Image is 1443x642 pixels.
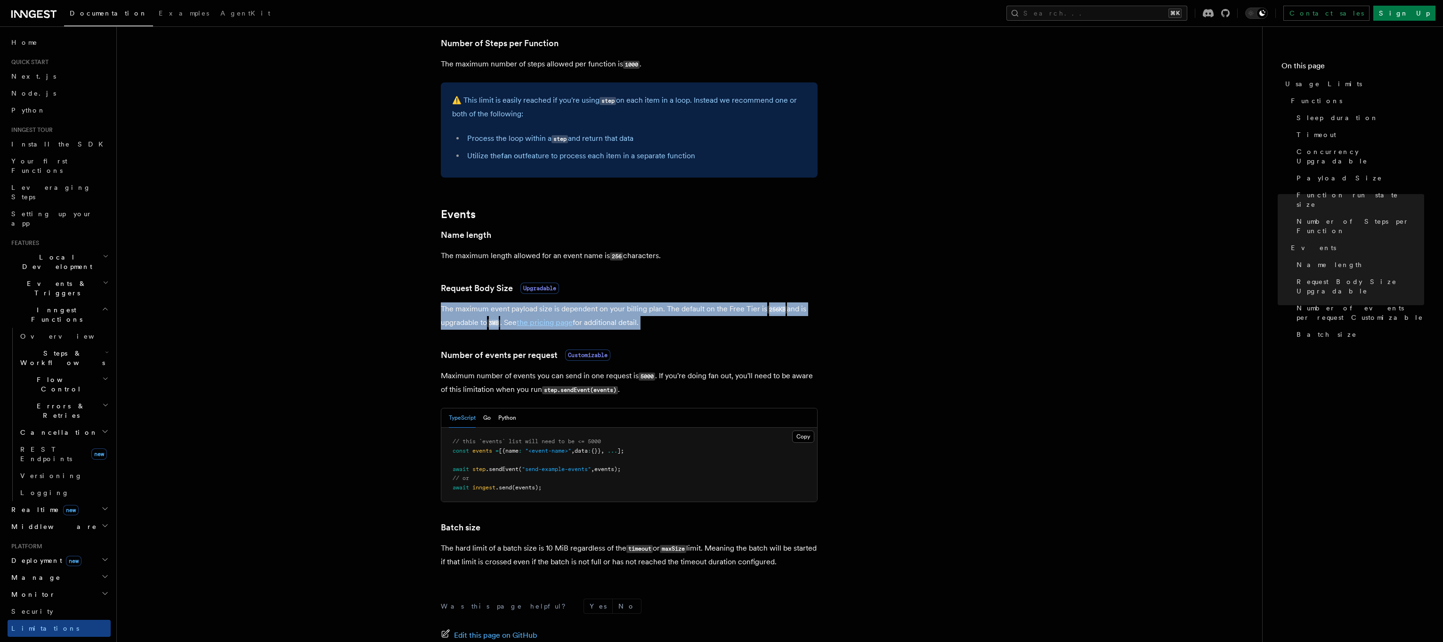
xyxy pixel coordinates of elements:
[542,386,618,394] code: step.sendEvent(events)
[63,505,79,515] span: new
[441,208,476,221] a: Events
[8,586,111,603] button: Monitor
[623,61,640,69] code: 1000
[11,38,38,47] span: Home
[8,252,103,271] span: Local Development
[498,408,516,428] button: Python
[66,556,81,566] span: new
[591,447,601,454] span: {}}
[441,521,480,534] a: Batch size
[441,601,572,611] p: Was this page helpful?
[1297,147,1424,166] span: Concurrency Upgradable
[8,590,56,599] span: Monitor
[16,371,111,398] button: Flow Control
[8,153,111,179] a: Your first Functions
[220,9,270,17] span: AgentKit
[601,447,604,454] span: ,
[441,282,559,295] a: Request Body SizeUpgradable
[8,136,111,153] a: Install the SDK
[487,319,500,327] code: 3MB
[8,543,42,550] span: Platform
[16,484,111,501] a: Logging
[591,466,594,472] span: ,
[1168,8,1182,18] kbd: ⌘K
[453,438,601,445] span: // this `events` list will need to be <= 5000
[617,447,624,454] span: ];
[1297,190,1424,209] span: Function run state size
[1281,75,1424,92] a: Usage Limits
[1293,326,1424,343] a: Batch size
[441,37,559,50] a: Number of Steps per Function
[11,625,79,632] span: Limitations
[8,328,111,501] div: Inngest Functions
[1287,92,1424,109] a: Functions
[441,369,818,397] p: Maximum number of events you can send in one request is . If you're doing fan out, you'll need to...
[1293,256,1424,273] a: Name length
[8,620,111,637] a: Limitations
[1293,170,1424,187] a: Payload Size
[1281,60,1424,75] h4: On this page
[626,545,653,553] code: timeout
[571,447,575,454] span: ,
[1293,126,1424,143] a: Timeout
[519,466,522,472] span: (
[1297,260,1362,269] span: Name length
[449,408,476,428] button: TypeScript
[792,431,814,443] button: Copy
[16,345,111,371] button: Steps & Workflows
[441,302,818,330] p: The maximum event payload size is dependent on your billing plan. The default on the Free Tier is...
[525,447,571,454] span: "<event-name>"
[483,408,491,428] button: Go
[8,569,111,586] button: Manage
[495,484,512,491] span: .send
[1293,213,1424,239] a: Number of Steps per Function
[1297,330,1357,339] span: Batch size
[453,484,469,491] span: await
[8,522,97,531] span: Middleware
[600,97,616,105] code: step
[20,446,72,463] span: REST Endpoints
[1297,303,1424,322] span: Number of events per request Customizable
[1293,109,1424,126] a: Sleep duration
[519,447,522,454] span: :
[441,349,610,362] a: Number of events per requestCustomizable
[452,94,806,121] p: ⚠️ This limit is easily reached if you're using on each item in a loop. Instead we recommend one ...
[8,68,111,85] a: Next.js
[8,249,111,275] button: Local Development
[1297,173,1382,183] span: Payload Size
[594,466,621,472] span: events);
[16,428,98,437] span: Cancellation
[70,9,147,17] span: Documentation
[11,106,46,114] span: Python
[1285,79,1362,89] span: Usage Limits
[575,447,588,454] span: data
[8,34,111,51] a: Home
[551,135,568,143] code: step
[1006,6,1187,21] button: Search...⌘K
[1297,113,1378,122] span: Sleep duration
[1287,239,1424,256] a: Events
[472,466,486,472] span: step
[8,58,49,66] span: Quick start
[441,542,818,569] p: The hard limit of a batch size is 10 MiB regardless of the or limit. Meaning the batch will be st...
[660,545,686,553] code: maxSize
[517,318,573,327] a: the pricing page
[522,466,591,472] span: "send-example-events"
[520,283,559,294] span: Upgradable
[16,424,111,441] button: Cancellation
[11,210,92,227] span: Setting up your app
[441,249,818,263] p: The maximum length allowed for an event name is characters.
[464,149,806,163] li: Utilize the feature to process each item in a separate function
[8,275,111,301] button: Events & Triggers
[608,447,617,454] span: ...
[8,205,111,232] a: Setting up your app
[464,132,806,146] li: Process the loop within a and return that data
[1293,143,1424,170] a: Concurrency Upgradable
[472,447,492,454] span: events
[8,239,39,247] span: Features
[11,184,91,201] span: Leveraging Steps
[16,349,105,367] span: Steps & Workflows
[767,306,787,314] code: 256KB
[499,447,519,454] span: [{name
[64,3,153,26] a: Documentation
